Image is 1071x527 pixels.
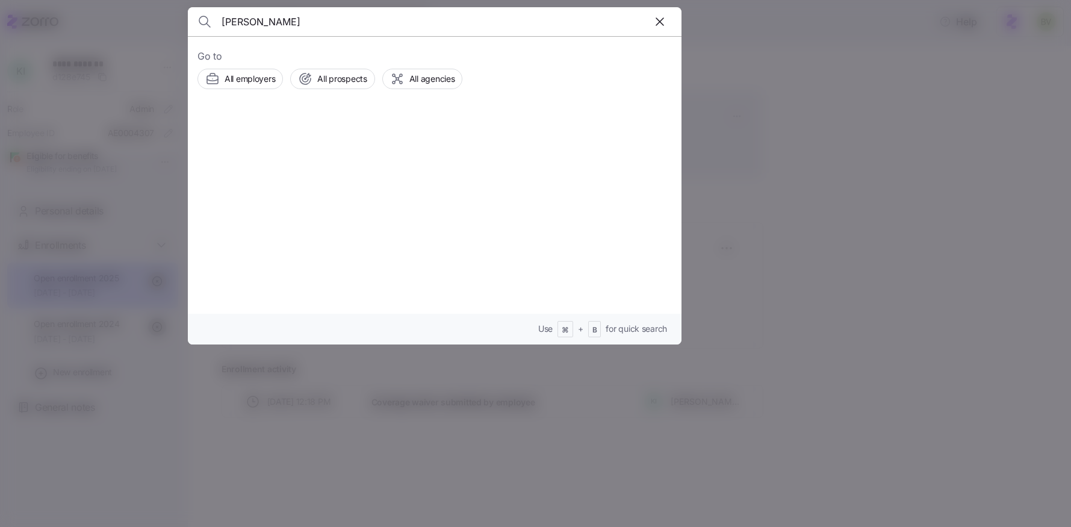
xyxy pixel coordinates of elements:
[197,69,283,89] button: All employers
[578,323,583,335] span: +
[225,73,275,85] span: All employers
[592,325,597,335] span: B
[382,69,463,89] button: All agencies
[290,69,374,89] button: All prospects
[317,73,367,85] span: All prospects
[538,323,553,335] span: Use
[197,49,672,64] span: Go to
[606,323,667,335] span: for quick search
[562,325,569,335] span: ⌘
[409,73,455,85] span: All agencies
